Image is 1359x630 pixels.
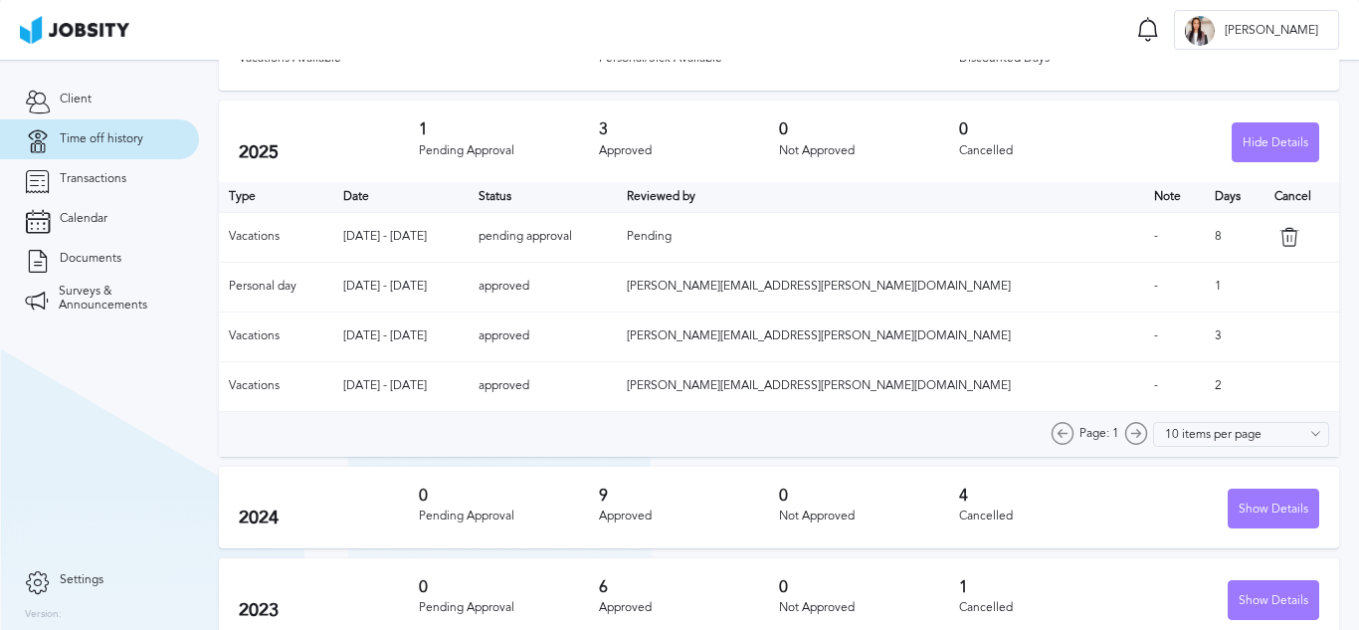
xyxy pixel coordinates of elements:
div: Show Details [1229,581,1318,621]
h3: 3 [599,120,779,138]
span: Time off history [60,132,143,146]
div: Cancelled [959,601,1139,615]
span: Page: 1 [1079,427,1119,441]
td: [DATE] - [DATE] [333,312,469,361]
th: Toggle SortBy [469,182,617,212]
span: Transactions [60,172,126,186]
h3: 9 [599,487,779,505]
div: Pending Approval [419,601,599,615]
td: Vacations [219,212,333,262]
div: Personal/Sick Available [599,52,959,66]
td: [DATE] - [DATE] [333,262,469,312]
button: Show Details [1228,580,1319,620]
span: Surveys & Announcements [59,285,174,313]
div: Cancelled [959,144,1139,158]
div: Show Details [1229,490,1318,529]
button: Hide Details [1232,122,1319,162]
td: [DATE] - [DATE] [333,212,469,262]
span: [PERSON_NAME][EMAIL_ADDRESS][PERSON_NAME][DOMAIN_NAME] [627,378,1011,392]
h3: 0 [959,120,1139,138]
td: approved [469,361,617,411]
td: 8 [1205,212,1264,262]
div: Not Approved [779,510,959,524]
span: Pending [627,229,672,243]
th: Toggle SortBy [617,182,1144,212]
span: - [1154,328,1158,342]
div: Approved [599,601,779,615]
h2: 2023 [239,600,419,621]
div: Pending Approval [419,144,599,158]
span: - [1154,378,1158,392]
td: pending approval [469,212,617,262]
h2: 2025 [239,142,419,163]
span: Settings [60,573,103,587]
div: T [1185,16,1215,46]
div: Vacations Available [239,52,599,66]
div: Pending Approval [419,510,599,524]
label: Version: [25,609,62,621]
div: Not Approved [779,601,959,615]
div: Approved [599,144,779,158]
div: Not Approved [779,144,959,158]
button: Show Details [1228,489,1319,528]
div: Approved [599,510,779,524]
span: [PERSON_NAME] [1215,24,1328,38]
th: Toggle SortBy [1144,182,1205,212]
td: Vacations [219,312,333,361]
td: Personal day [219,262,333,312]
td: Vacations [219,361,333,411]
th: Toggle SortBy [333,182,469,212]
span: - [1154,279,1158,293]
h3: 0 [419,487,599,505]
td: 3 [1205,312,1264,361]
td: 1 [1205,262,1264,312]
div: Cancelled [959,510,1139,524]
td: approved [469,312,617,361]
img: ab4bad089aa723f57921c736e9817d99.png [20,16,129,44]
h3: 0 [779,578,959,596]
span: Calendar [60,212,107,226]
td: [DATE] - [DATE] [333,361,469,411]
th: Cancel [1264,182,1339,212]
h3: 0 [779,487,959,505]
h3: 0 [419,578,599,596]
h3: 0 [779,120,959,138]
span: Documents [60,252,121,266]
th: Days [1205,182,1264,212]
h3: 1 [419,120,599,138]
td: approved [469,262,617,312]
button: T[PERSON_NAME] [1174,10,1339,50]
th: Type [219,182,333,212]
span: [PERSON_NAME][EMAIL_ADDRESS][PERSON_NAME][DOMAIN_NAME] [627,328,1011,342]
h3: 6 [599,578,779,596]
div: Hide Details [1233,123,1318,163]
h3: 1 [959,578,1139,596]
span: [PERSON_NAME][EMAIL_ADDRESS][PERSON_NAME][DOMAIN_NAME] [627,279,1011,293]
h2: 2024 [239,508,419,528]
div: Discounted Days [959,52,1319,66]
span: - [1154,229,1158,243]
h3: 4 [959,487,1139,505]
td: 2 [1205,361,1264,411]
span: Client [60,93,92,106]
